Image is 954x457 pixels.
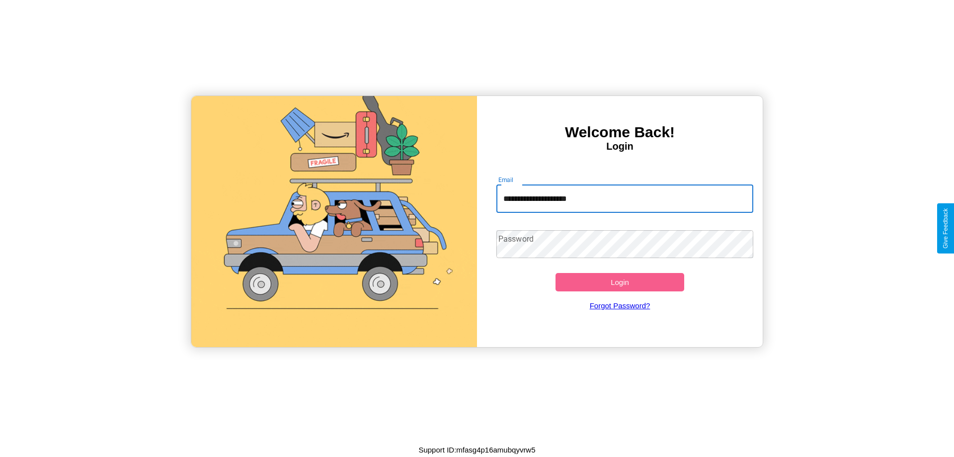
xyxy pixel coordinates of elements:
[942,208,949,249] div: Give Feedback
[491,291,749,320] a: Forgot Password?
[498,176,514,184] label: Email
[418,443,535,457] p: Support ID: mfasg4p16amubqyvrw5
[477,141,763,152] h4: Login
[191,96,477,347] img: gif
[477,124,763,141] h3: Welcome Back!
[556,273,684,291] button: Login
